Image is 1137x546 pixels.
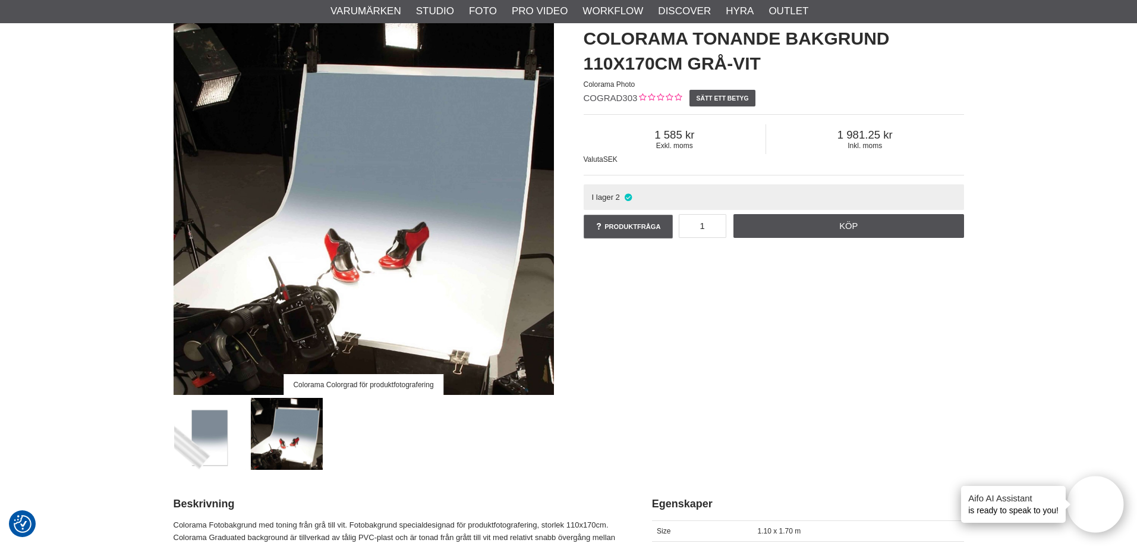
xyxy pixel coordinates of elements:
span: Size [657,527,670,535]
span: Inkl. moms [766,142,963,150]
a: Colorama Colorgrad för produktfotografering [174,14,554,395]
div: is ready to speak to you! [961,486,1066,523]
img: Revisit consent button [14,515,32,533]
a: Varumärken [330,4,401,19]
a: Outlet [769,4,808,19]
h2: Egenskaper [652,497,964,512]
a: Pro Video [512,4,568,19]
a: Produktfråga [584,215,673,239]
i: I lager [623,193,633,202]
div: Kundbetyg: 0 [637,92,682,105]
a: Sätt ett betyg [689,90,755,106]
h4: Aifo AI Assistant [968,492,1059,504]
img: Colorama PVC Tonande Fotobakgrund 110x170cm Grå-Vit [174,14,554,395]
span: COGRAD303 [584,93,638,103]
a: Foto [469,4,497,19]
a: Hyra [726,4,754,19]
span: 1.10 x 1.70 m [758,527,801,535]
span: Valuta [584,155,603,164]
h2: Beskrivning [174,497,622,512]
h1: Colorama Tonande Bakgrund 110x170cm Grå-Vit [584,26,964,76]
span: SEK [603,155,618,164]
img: Colorama PVC Tonande Fotobakgrund 110x170cm Grå-Vit [174,398,246,470]
span: Colorama Photo [584,80,635,89]
a: Studio [416,4,454,19]
div: Colorama Colorgrad för produktfotografering [284,374,443,395]
a: Köp [733,214,964,238]
span: Exkl. moms [584,142,766,150]
span: 2 [616,193,620,202]
span: 1 585 [584,128,766,142]
a: Workflow [582,4,643,19]
img: Colorama Colorgrad för produktfotografering [251,398,323,470]
button: Samtyckesinställningar [14,513,32,535]
a: Discover [658,4,711,19]
span: I lager [591,193,613,202]
span: 1 981.25 [766,128,963,142]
